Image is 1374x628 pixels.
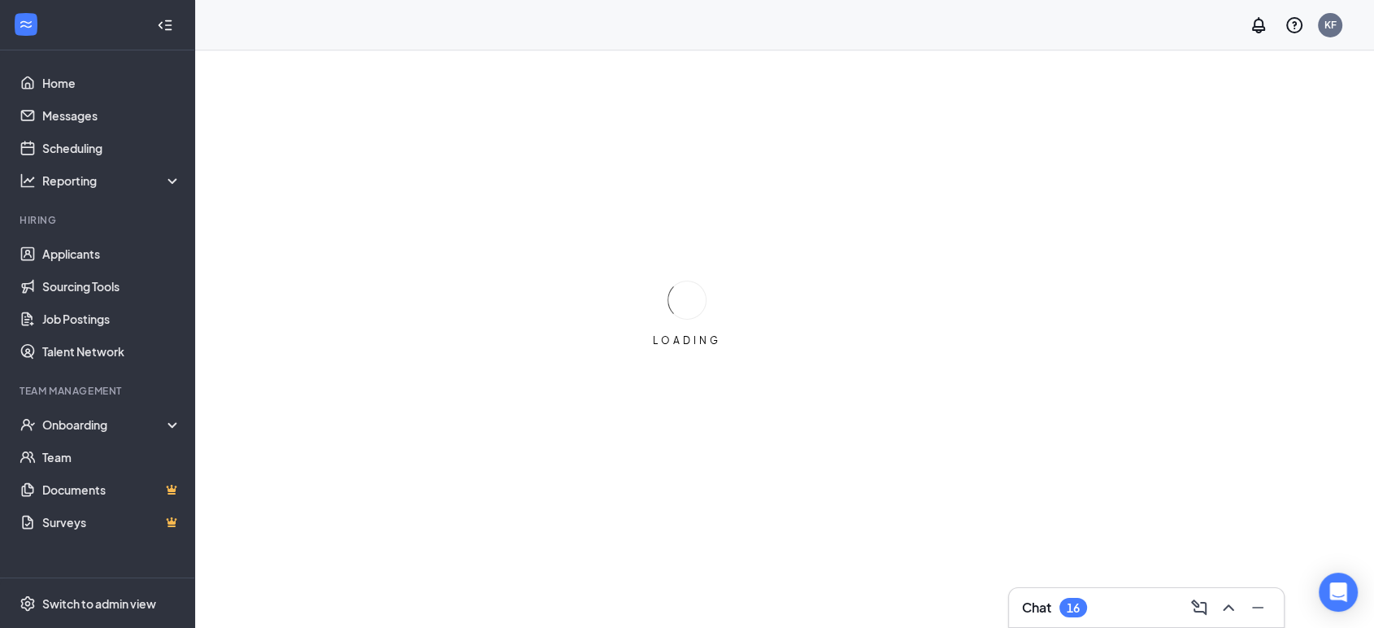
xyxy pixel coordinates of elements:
div: KF [1324,18,1337,32]
a: DocumentsCrown [42,473,181,506]
svg: ComposeMessage [1189,598,1209,617]
a: Scheduling [42,132,181,164]
svg: Notifications [1249,15,1268,35]
div: Team Management [20,384,178,398]
a: Sourcing Tools [42,270,181,303]
svg: UserCheck [20,416,36,433]
svg: QuestionInfo [1285,15,1304,35]
a: Team [42,441,181,473]
button: Minimize [1245,595,1271,621]
svg: Analysis [20,172,36,189]
div: Open Intercom Messenger [1319,573,1358,612]
div: 16 [1067,601,1080,615]
a: Job Postings [42,303,181,335]
div: Onboarding [42,416,167,433]
a: Talent Network [42,335,181,368]
button: ComposeMessage [1186,595,1212,621]
div: LOADING [646,334,728,347]
h3: Chat [1022,599,1051,617]
div: Switch to admin view [42,595,156,612]
button: ChevronUp [1215,595,1241,621]
div: Hiring [20,213,178,227]
a: Applicants [42,238,181,270]
svg: Collapse [157,17,173,33]
a: SurveysCrown [42,506,181,539]
a: Messages [42,99,181,132]
a: Home [42,67,181,99]
svg: Settings [20,595,36,612]
svg: Minimize [1248,598,1267,617]
div: Reporting [42,172,182,189]
svg: WorkstreamLogo [18,16,34,33]
svg: ChevronUp [1219,598,1238,617]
